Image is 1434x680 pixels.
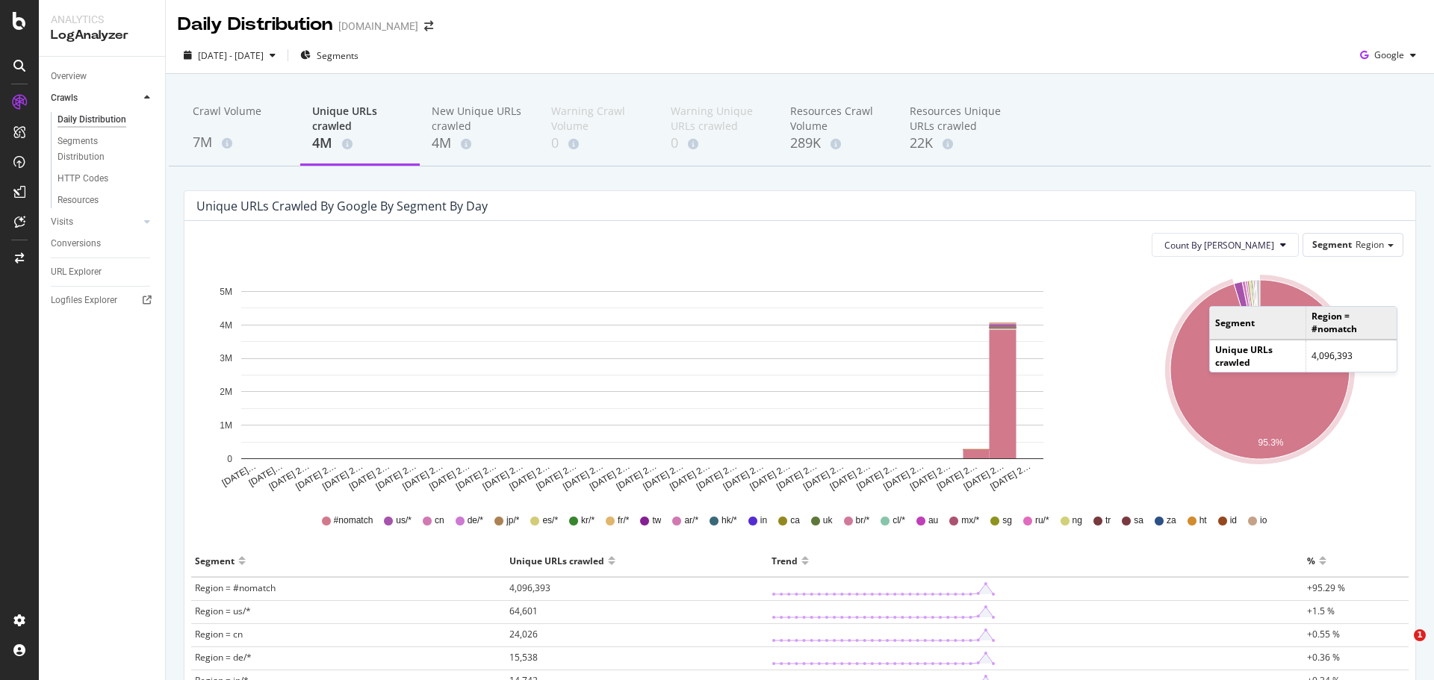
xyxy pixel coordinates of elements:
[195,581,276,594] span: Region = #nomatch
[1374,49,1404,61] span: Google
[51,90,78,106] div: Crawls
[551,134,647,153] div: 0
[1260,514,1267,527] span: io
[196,199,488,213] div: Unique URLs crawled by google by Segment by Day
[1356,238,1384,251] span: Region
[196,269,1087,493] svg: A chart.
[1119,269,1401,493] svg: A chart.
[195,605,251,617] span: Region = us/*
[1354,43,1422,67] button: Google
[790,134,886,153] div: 289K
[220,320,232,331] text: 4M
[1383,629,1419,665] iframe: Intercom live chat
[1134,514,1143,527] span: sa
[928,514,938,527] span: au
[1307,628,1340,640] span: +0.55 %
[1002,514,1012,527] span: sg
[790,104,886,134] div: Resources Crawl Volume
[435,514,444,527] span: cn
[1306,307,1397,339] td: Region = #nomatch
[1307,651,1340,664] span: +0.36 %
[1073,514,1082,527] span: ng
[1230,514,1237,527] span: id
[432,134,527,153] div: 4M
[51,90,140,106] a: Crawls
[195,628,243,640] span: Region = cn
[823,514,833,527] span: uk
[51,69,155,84] a: Overview
[910,134,1005,153] div: 22K
[58,171,108,187] div: HTTP Codes
[509,549,604,573] div: Unique URLs crawled
[1306,340,1397,372] td: 4,096,393
[910,104,1005,134] div: Resources Unique URLs crawled
[1307,549,1315,573] div: %
[338,19,418,34] div: [DOMAIN_NAME]
[1164,239,1274,252] span: Count By Day
[220,354,232,364] text: 3M
[509,605,538,617] span: 64,601
[312,134,408,153] div: 4M
[51,69,87,84] div: Overview
[1312,238,1352,251] span: Segment
[195,651,252,664] span: Region = de/*
[551,104,647,134] div: Warning Crawl Volume
[772,549,798,573] div: Trend
[509,651,538,664] span: 15,538
[334,514,373,527] span: #nomatch
[509,628,538,640] span: 24,026
[178,43,282,67] button: [DATE] - [DATE]
[58,112,155,128] a: Daily Distribution
[1210,340,1306,372] td: Unique URLs crawled
[432,104,527,134] div: New Unique URLs crawled
[1414,629,1426,641] span: 1
[193,104,288,132] div: Crawl Volume
[51,27,153,44] div: LogAnalyzer
[51,12,153,27] div: Analytics
[1152,233,1299,257] button: Count By [PERSON_NAME]
[1258,437,1283,448] text: 95.3%
[317,49,358,62] span: Segments
[58,134,155,165] a: Segments Distribution
[1307,581,1345,594] span: +95.29 %
[294,43,364,67] button: Segments
[220,287,232,297] text: 5M
[227,454,232,464] text: 0
[424,21,433,31] div: arrow-right-arrow-left
[51,214,73,230] div: Visits
[671,134,766,153] div: 0
[51,236,155,252] a: Conversions
[220,420,232,431] text: 1M
[51,214,140,230] a: Visits
[671,104,766,134] div: Warning Unique URLs crawled
[1307,605,1335,617] span: +1.5 %
[509,581,550,594] span: 4,096,393
[51,264,102,280] div: URL Explorer
[760,514,767,527] span: in
[195,549,235,573] div: Segment
[198,49,264,62] span: [DATE] - [DATE]
[51,293,155,308] a: Logfiles Explorer
[1105,514,1111,527] span: tr
[220,387,232,397] text: 2M
[790,514,800,527] span: ca
[193,133,288,152] div: 7M
[178,12,332,37] div: Daily Distribution
[58,193,155,208] a: Resources
[58,134,140,165] div: Segments Distribution
[1167,514,1176,527] span: za
[312,104,408,134] div: Unique URLs crawled
[58,193,99,208] div: Resources
[58,112,126,128] div: Daily Distribution
[51,236,101,252] div: Conversions
[51,293,117,308] div: Logfiles Explorer
[51,264,155,280] a: URL Explorer
[1199,514,1207,527] span: ht
[652,514,661,527] span: tw
[58,171,155,187] a: HTTP Codes
[1210,307,1306,339] td: Segment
